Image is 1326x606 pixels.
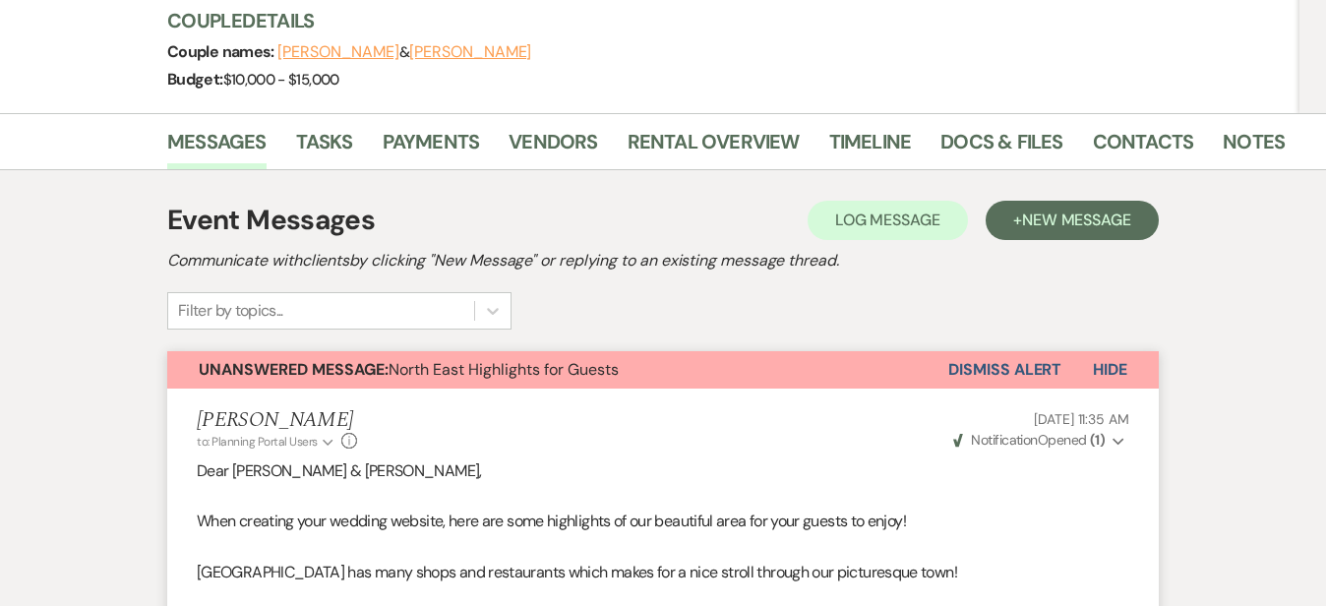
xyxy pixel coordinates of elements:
a: Rental Overview [628,126,800,169]
p: [GEOGRAPHIC_DATA] has many shops and restaurants which makes for a nice stroll through our pictur... [197,560,1129,585]
a: Timeline [829,126,912,169]
button: NotificationOpened (1) [950,430,1129,451]
a: Vendors [509,126,597,169]
p: When creating your wedding website, here are some highlights of our beautiful area for your guest... [197,509,1129,534]
a: Contacts [1093,126,1194,169]
span: New Message [1022,210,1131,230]
span: Log Message [835,210,940,230]
button: Log Message [808,201,968,240]
button: [PERSON_NAME] [409,44,531,60]
span: Couple names: [167,41,277,62]
h5: [PERSON_NAME] [197,408,357,433]
span: North East Highlights for Guests [199,359,619,380]
strong: ( 1 ) [1090,431,1105,449]
span: Budget: [167,69,223,90]
button: Dismiss Alert [948,351,1061,389]
button: +New Message [986,201,1159,240]
span: Notification [971,431,1037,449]
a: Tasks [296,126,353,169]
a: Messages [167,126,267,169]
div: Filter by topics... [178,299,283,323]
button: [PERSON_NAME] [277,44,399,60]
h1: Event Messages [167,200,375,241]
a: Payments [383,126,480,169]
button: Unanswered Message:North East Highlights for Guests [167,351,948,389]
span: & [277,42,531,62]
button: to: Planning Portal Users [197,433,336,451]
h2: Communicate with clients by clicking "New Message" or replying to an existing message thread. [167,249,1159,273]
span: Hide [1093,359,1127,380]
strong: Unanswered Message: [199,359,389,380]
p: Dear [PERSON_NAME] & [PERSON_NAME], [197,458,1129,484]
a: Notes [1223,126,1285,169]
span: Opened [953,431,1105,449]
h3: Couple Details [167,7,1269,34]
button: Hide [1061,351,1159,389]
span: $10,000 - $15,000 [223,70,339,90]
span: [DATE] 11:35 AM [1034,410,1129,428]
a: Docs & Files [940,126,1062,169]
span: to: Planning Portal Users [197,434,318,450]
